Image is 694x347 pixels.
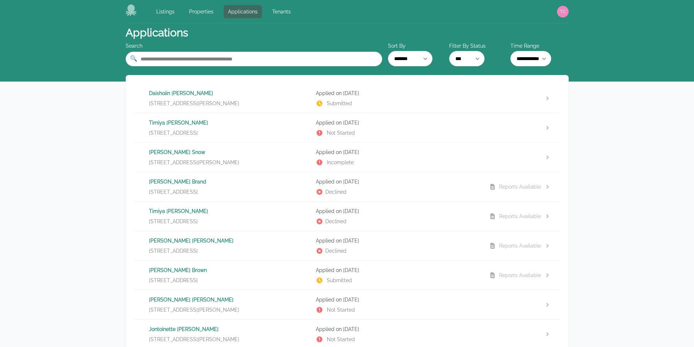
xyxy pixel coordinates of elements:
p: Applied on [316,296,477,303]
p: Applied on [316,178,477,185]
p: Applied on [316,90,477,97]
p: [PERSON_NAME] Brown [149,267,310,274]
div: Reports Available [499,183,541,190]
a: Listings [152,5,179,18]
p: Incomplete [316,159,477,166]
p: Applied on [316,326,477,333]
span: [STREET_ADDRESS][PERSON_NAME] [149,336,239,343]
span: [STREET_ADDRESS][PERSON_NAME] [149,159,239,166]
label: Time Range [510,42,569,50]
p: Declined [316,247,477,255]
div: Reports Available [499,213,541,220]
span: [STREET_ADDRESS] [149,188,198,196]
p: Applied on [316,149,477,156]
h1: Applications [126,26,188,39]
span: [STREET_ADDRESS][PERSON_NAME] [149,306,239,314]
p: [PERSON_NAME] Brand [149,178,310,185]
p: Jontoinette [PERSON_NAME] [149,326,310,333]
a: Daishoiin [PERSON_NAME][STREET_ADDRESS][PERSON_NAME]Applied on [DATE]Submitted [134,84,560,113]
a: Properties [185,5,218,18]
label: Sort By [388,42,446,50]
a: [PERSON_NAME] Brand[STREET_ADDRESS]Applied on [DATE]DeclinedReports Available [134,172,560,201]
p: Applied on [316,208,477,215]
a: Tenants [268,5,295,18]
time: [DATE] [343,149,359,155]
label: Filter By Status [449,42,507,50]
span: [STREET_ADDRESS] [149,277,198,284]
span: [STREET_ADDRESS] [149,247,198,255]
p: [PERSON_NAME] [PERSON_NAME] [149,296,310,303]
time: [DATE] [343,120,359,126]
p: Applied on [316,267,477,274]
span: [STREET_ADDRESS] [149,218,198,225]
p: Not Started [316,129,477,137]
p: Declined [316,188,477,196]
div: Search [126,42,382,50]
a: [PERSON_NAME] Snow[STREET_ADDRESS][PERSON_NAME]Applied on [DATE]Incomplete [134,143,560,172]
a: [PERSON_NAME] [PERSON_NAME][STREET_ADDRESS]Applied on [DATE]DeclinedReports Available [134,231,560,260]
p: Applied on [316,119,477,126]
p: Submitted [316,277,477,284]
time: [DATE] [343,208,359,214]
a: Timiya [PERSON_NAME][STREET_ADDRESS]Applied on [DATE]DeclinedReports Available [134,202,560,231]
span: [STREET_ADDRESS][PERSON_NAME] [149,100,239,107]
span: [STREET_ADDRESS] [149,129,198,137]
p: Timiya [PERSON_NAME] [149,119,310,126]
p: Submitted [316,100,477,107]
p: Timiya [PERSON_NAME] [149,208,310,215]
a: [PERSON_NAME] Brown[STREET_ADDRESS]Applied on [DATE]SubmittedReports Available [134,261,560,290]
p: [PERSON_NAME] Snow [149,149,310,156]
time: [DATE] [343,179,359,185]
p: [PERSON_NAME] [PERSON_NAME] [149,237,310,244]
time: [DATE] [343,297,359,303]
a: Timiya [PERSON_NAME][STREET_ADDRESS]Applied on [DATE]Not Started [134,113,560,142]
p: Declined [316,218,477,225]
a: Applications [224,5,262,18]
p: Daishoiin [PERSON_NAME] [149,90,310,97]
p: Not Started [316,306,477,314]
time: [DATE] [343,238,359,244]
p: Applied on [316,237,477,244]
time: [DATE] [343,326,359,332]
time: [DATE] [343,90,359,96]
time: [DATE] [343,267,359,273]
a: [PERSON_NAME] [PERSON_NAME][STREET_ADDRESS][PERSON_NAME]Applied on [DATE]Not Started [134,290,560,319]
div: Reports Available [499,272,541,279]
p: Not Started [316,336,477,343]
div: Reports Available [499,242,541,249]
